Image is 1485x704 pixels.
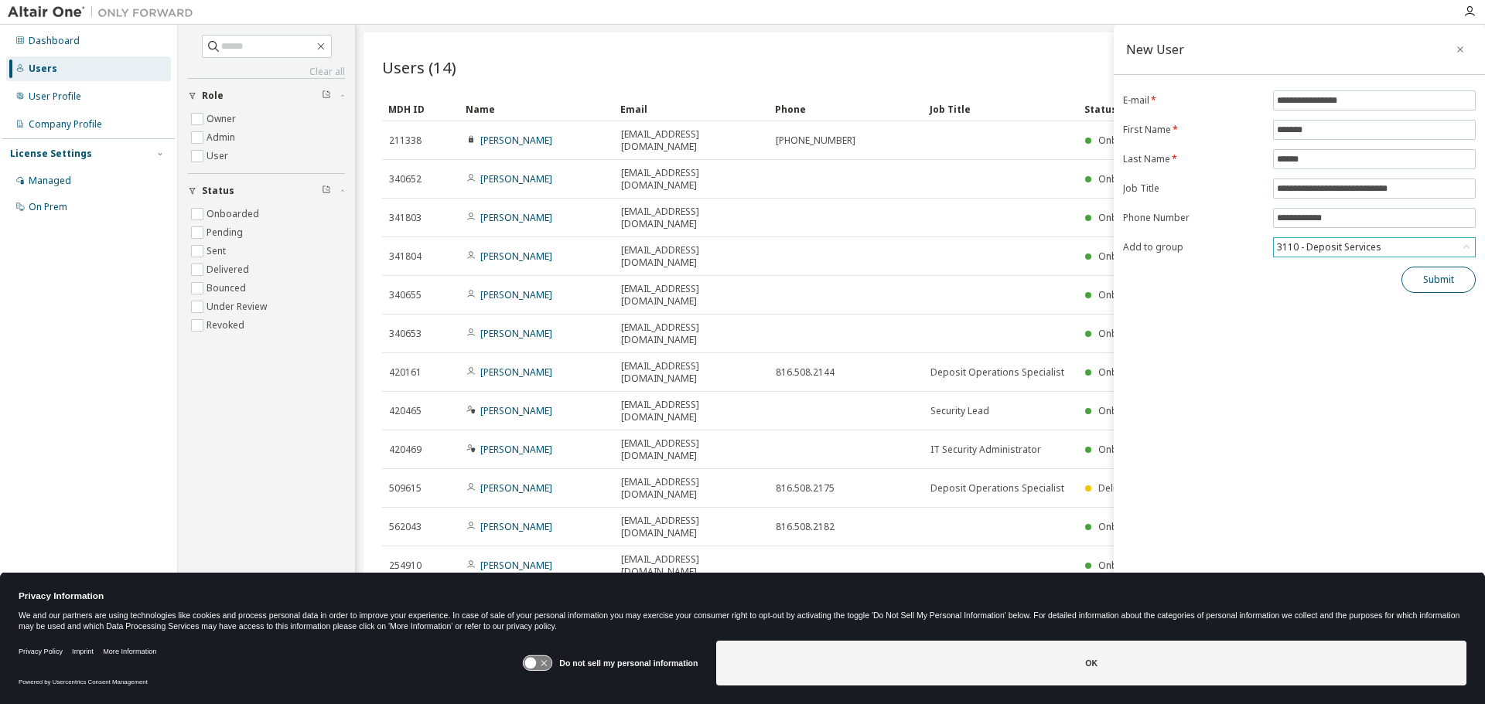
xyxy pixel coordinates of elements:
div: On Prem [29,201,67,213]
label: Last Name [1123,153,1264,165]
label: Owner [207,110,239,128]
span: 816.508.2175 [776,482,835,495]
a: [PERSON_NAME] [480,559,552,572]
div: New User [1126,43,1184,56]
span: Clear filter [322,185,331,197]
a: [PERSON_NAME] [480,327,552,340]
span: [EMAIL_ADDRESS][DOMAIN_NAME] [621,244,762,269]
span: Clear filter [322,90,331,102]
a: [PERSON_NAME] [480,134,552,147]
span: Onboarded [1098,134,1151,147]
span: [EMAIL_ADDRESS][DOMAIN_NAME] [621,167,762,192]
span: 211338 [389,134,422,147]
span: Security Lead [930,405,989,417]
span: Onboarded [1098,366,1151,379]
a: [PERSON_NAME] [480,404,552,417]
div: Phone [775,97,917,121]
a: [PERSON_NAME] [480,366,552,379]
div: Managed [29,175,71,187]
span: Delivered [1098,481,1141,495]
div: Name [466,97,608,121]
span: 341803 [389,212,422,224]
span: 340655 [389,289,422,301]
span: 420469 [389,444,422,456]
label: Sent [207,242,229,260]
span: 562043 [389,521,422,533]
span: Deposit Operations Specialist [930,482,1064,495]
span: [EMAIL_ADDRESS][DOMAIN_NAME] [621,206,762,230]
span: [EMAIL_ADDRESS][DOMAIN_NAME] [621,128,762,153]
div: MDH ID [388,97,453,121]
span: 254910 [389,559,422,572]
button: Submit [1401,267,1476,293]
span: 341804 [389,250,422,263]
span: [EMAIL_ADDRESS][DOMAIN_NAME] [621,476,762,501]
span: [EMAIL_ADDRESS][DOMAIN_NAME] [621,360,762,385]
span: Onboarded [1098,172,1151,185]
span: Onboarded [1098,520,1151,533]
span: 420465 [389,405,422,417]
a: [PERSON_NAME] [480,288,552,301]
label: Job Title [1123,182,1264,195]
div: Users [29,63,57,75]
label: Phone Number [1123,212,1264,224]
label: E-mail [1123,94,1264,107]
span: 509615 [389,482,422,495]
span: Deposit Operations Specialist [930,366,1064,379]
label: User [207,147,231,165]
label: Onboarded [207,205,262,223]
span: Onboarded [1098,211,1151,224]
span: Status [202,185,234,197]
div: 3110 - Deposit Services [1274,238,1475,257]
a: [PERSON_NAME] [480,211,552,224]
button: Status [188,174,345,208]
span: Onboarded [1098,559,1151,572]
label: Delivered [207,260,252,279]
a: [PERSON_NAME] [480,172,552,185]
span: [EMAIL_ADDRESS][DOMAIN_NAME] [621,437,762,462]
div: Company Profile [29,118,102,131]
span: [EMAIL_ADDRESS][DOMAIN_NAME] [621,515,762,539]
span: 816.508.2182 [776,521,835,533]
label: Bounced [207,279,249,298]
label: First Name [1123,124,1264,136]
div: User Profile [29,90,81,103]
label: Under Review [207,298,270,316]
a: [PERSON_NAME] [480,250,552,263]
span: 420161 [389,366,422,379]
span: [EMAIL_ADDRESS][DOMAIN_NAME] [621,321,762,346]
span: Onboarded [1098,250,1151,263]
div: 3110 - Deposit Services [1275,239,1384,256]
span: Onboarded [1098,327,1151,340]
img: Altair One [8,5,201,20]
span: [EMAIL_ADDRESS][DOMAIN_NAME] [621,399,762,423]
span: [EMAIL_ADDRESS][DOMAIN_NAME] [621,553,762,578]
a: [PERSON_NAME] [480,443,552,456]
span: Role [202,90,224,102]
div: Email [620,97,763,121]
span: [PHONE_NUMBER] [776,134,855,147]
span: [EMAIL_ADDRESS][DOMAIN_NAME] [621,283,762,308]
label: Pending [207,223,246,242]
div: Dashboard [29,35,80,47]
span: Users (14) [382,56,456,78]
span: IT Security Administrator [930,444,1041,456]
div: Status [1084,97,1378,121]
a: [PERSON_NAME] [480,481,552,495]
span: Onboarded [1098,288,1151,301]
div: Job Title [930,97,1072,121]
label: Revoked [207,316,247,335]
span: Onboarded [1098,404,1151,417]
span: Onboarded [1098,443,1151,456]
div: License Settings [10,148,92,160]
label: Add to group [1123,241,1264,253]
label: Admin [207,128,238,147]
span: 340653 [389,328,422,340]
a: [PERSON_NAME] [480,520,552,533]
button: Role [188,79,345,113]
span: 816.508.2144 [776,366,835,379]
span: 340652 [389,173,422,185]
a: Clear all [188,66,345,78]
